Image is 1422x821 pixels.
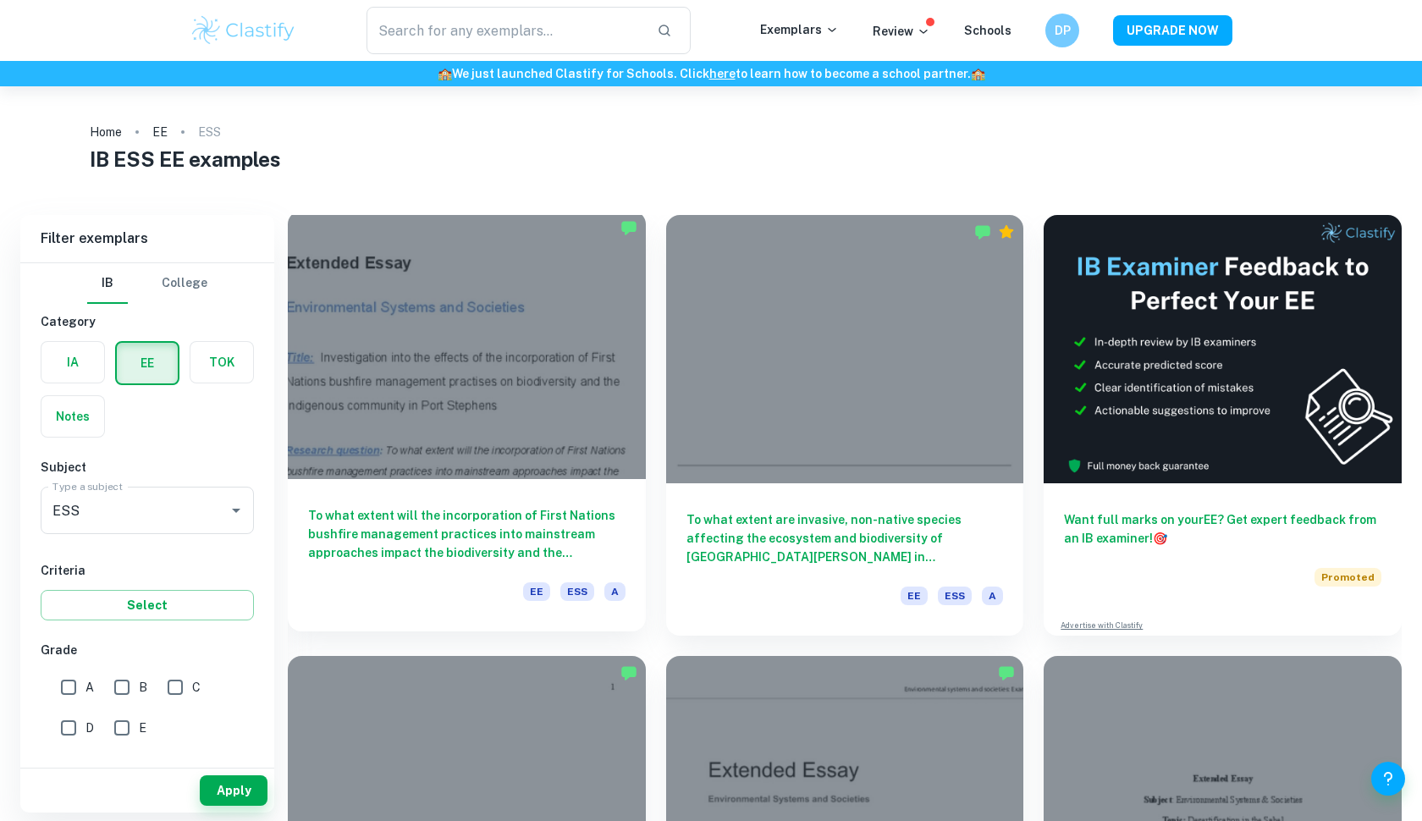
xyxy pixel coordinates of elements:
[982,587,1003,605] span: A
[87,263,207,304] div: Filter type choice
[1044,215,1402,483] img: Thumbnail
[41,312,254,331] h6: Category
[1064,510,1381,548] h6: Want full marks on your EE ? Get expert feedback from an IB examiner!
[620,664,637,681] img: Marked
[85,719,94,737] span: D
[41,342,104,383] button: IA
[998,223,1015,240] div: Premium
[938,587,972,605] span: ESS
[604,582,626,601] span: A
[974,223,991,240] img: Marked
[1045,14,1079,47] button: DP
[152,120,168,144] a: EE
[139,719,146,737] span: E
[41,561,254,580] h6: Criteria
[41,458,254,477] h6: Subject
[1061,620,1143,631] a: Advertise with Clastify
[41,590,254,620] button: Select
[308,506,626,562] h6: To what extent will the incorporation of First Nations bushfire management practices into mainstr...
[998,664,1015,681] img: Marked
[873,22,930,41] p: Review
[20,215,274,262] h6: Filter exemplars
[964,24,1011,37] a: Schools
[85,678,94,697] span: A
[90,120,122,144] a: Home
[224,499,248,522] button: Open
[288,215,646,636] a: To what extent will the incorporation of First Nations bushfire management practices into mainstr...
[438,67,452,80] span: 🏫
[666,215,1024,636] a: To what extent are invasive, non-native species affecting the ecosystem and biodiversity of [GEOG...
[200,775,267,806] button: Apply
[190,342,253,383] button: TOK
[1315,568,1381,587] span: Promoted
[1153,532,1167,545] span: 🎯
[560,582,594,601] span: ESS
[41,641,254,659] h6: Grade
[523,582,550,601] span: EE
[709,67,736,80] a: here
[90,144,1333,174] h1: IB ESS EE examples
[117,343,178,383] button: EE
[162,263,207,304] button: College
[139,678,147,697] span: B
[3,64,1419,83] h6: We just launched Clastify for Schools. Click to learn how to become a school partner.
[971,67,985,80] span: 🏫
[1044,215,1402,636] a: Want full marks on yourEE? Get expert feedback from an IB examiner!PromotedAdvertise with Clastify
[87,263,128,304] button: IB
[1371,762,1405,796] button: Help and Feedback
[1053,21,1072,40] h6: DP
[1113,15,1232,46] button: UPGRADE NOW
[41,396,104,437] button: Notes
[192,678,201,697] span: C
[620,219,637,236] img: Marked
[367,7,643,54] input: Search for any exemplars...
[198,123,221,141] p: ESS
[190,14,297,47] img: Clastify logo
[760,20,839,39] p: Exemplars
[686,510,1004,566] h6: To what extent are invasive, non-native species affecting the ecosystem and biodiversity of [GEOG...
[901,587,928,605] span: EE
[52,479,123,493] label: Type a subject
